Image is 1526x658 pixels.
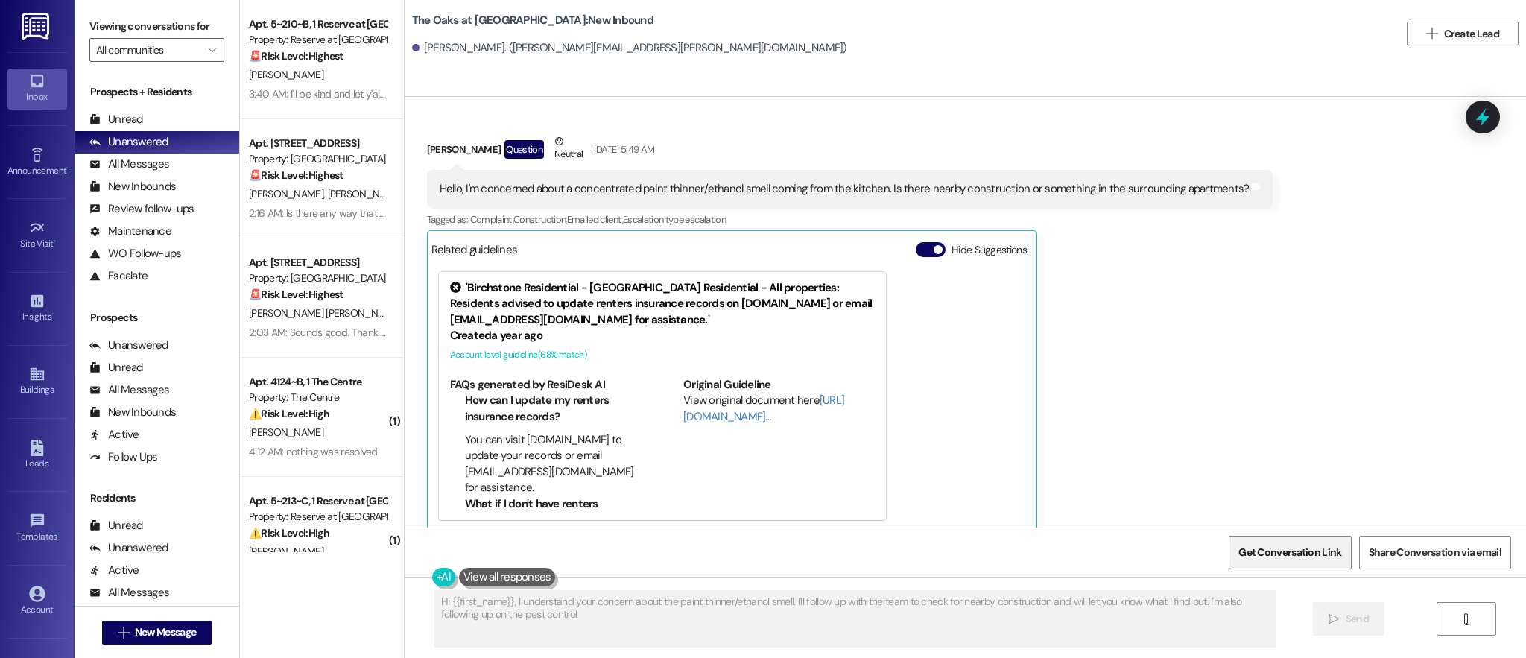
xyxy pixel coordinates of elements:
div: 3:40 AM: I'll be kind and let y'all know you have 7 days to fix the issues before we pursue furth... [249,87,1160,101]
span: Create Lead [1444,26,1499,42]
i:  [1460,613,1472,625]
div: Tagged as: [427,209,1273,230]
i:  [208,44,216,56]
strong: 🚨 Risk Level: Highest [249,168,343,182]
strong: 🚨 Risk Level: Highest [249,288,343,301]
label: Viewing conversations for [89,15,224,38]
div: 2:16 AM: Is there any way that we could do that. [249,206,455,220]
div: Hello, I'm concerned about a concentrated paint thinner/ethanol smell coming from the kitchen. Is... [440,181,1250,197]
div: New Inbounds [89,179,176,194]
div: Property: The Centre [249,390,387,405]
span: • [57,529,60,540]
div: Property: Reserve at [GEOGRAPHIC_DATA] [249,32,387,48]
a: Leads [7,435,67,475]
div: 'Birchstone Residential - [GEOGRAPHIC_DATA] Residential - All properties: Residents advised to up... [450,280,875,328]
span: Get Conversation Link [1238,545,1341,560]
button: Get Conversation Link [1229,536,1351,569]
div: Escalate [89,268,148,284]
div: Apt. [STREET_ADDRESS] [249,136,387,151]
div: All Messages [89,382,169,398]
span: New Message [135,624,196,640]
div: Unanswered [89,134,168,150]
div: [PERSON_NAME]. ([PERSON_NAME][EMAIL_ADDRESS][PERSON_NAME][DOMAIN_NAME]) [412,40,847,56]
span: Send [1346,611,1369,627]
textarea: Hi {{first_name}}, I understand your concern about the paint thinner/ethanol smell. I'll follow u... [435,591,1275,647]
div: Property: Reserve at [GEOGRAPHIC_DATA] [249,509,387,525]
div: Residents [75,490,239,506]
div: 4:12 AM: nothing was resolved [249,445,378,458]
button: Create Lead [1407,22,1519,45]
div: Prospects + Residents [75,84,239,100]
strong: ⚠️ Risk Level: High [249,407,329,420]
div: Unanswered [89,338,168,353]
div: Created a year ago [450,328,875,344]
div: Active [89,427,139,443]
div: WO Follow-ups [89,246,181,262]
div: Apt. 4124~B, 1 The Centre [249,374,387,390]
img: ResiDesk Logo [22,13,52,40]
div: Neutral [551,133,586,165]
span: • [66,163,69,174]
span: [PERSON_NAME] [249,426,323,439]
li: You can visit [DOMAIN_NAME] to update your records or email [EMAIL_ADDRESS][DOMAIN_NAME] for assi... [465,432,642,496]
a: Account [7,581,67,621]
span: • [51,309,54,320]
div: Unread [89,360,143,376]
input: All communities [96,38,200,62]
div: Property: [GEOGRAPHIC_DATA] [249,151,387,167]
span: Emailed client , [567,213,623,226]
a: Buildings [7,361,67,402]
div: Apt. [STREET_ADDRESS] [249,255,387,271]
span: Escalation type escalation [623,213,726,226]
div: Property: [GEOGRAPHIC_DATA] [249,271,387,286]
div: [PERSON_NAME] [427,133,1273,170]
div: Active [89,563,139,578]
span: [PERSON_NAME] [249,68,323,81]
b: The Oaks at [GEOGRAPHIC_DATA]: New Inbound [412,13,653,28]
div: Unread [89,112,143,127]
div: New Inbounds [89,405,176,420]
a: Insights • [7,288,67,329]
li: What if I don't have renters insurance? [465,496,642,528]
div: Unanswered [89,540,168,556]
span: [PERSON_NAME] [PERSON_NAME] [249,306,400,320]
div: 2:03 AM: Sounds good. Thank you. [249,326,398,339]
span: Construction , [513,213,567,226]
i:  [118,627,129,639]
a: Templates • [7,508,67,548]
a: [URL][DOMAIN_NAME]… [683,393,844,423]
div: Question [504,140,544,159]
div: Account level guideline ( 68 % match) [450,347,875,363]
button: Share Conversation via email [1359,536,1511,569]
div: Maintenance [89,224,171,239]
div: Prospects [75,310,239,326]
span: Share Conversation via email [1369,545,1501,560]
b: FAQs generated by ResiDesk AI [450,377,605,392]
div: Apt. 5~210~B, 1 Reserve at [GEOGRAPHIC_DATA] [249,16,387,32]
div: All Messages [89,585,169,601]
strong: 🚨 Risk Level: Highest [249,49,343,63]
i:  [1426,28,1437,39]
div: Unread [89,518,143,534]
div: View original document here [683,393,875,425]
span: • [54,236,56,247]
label: Hide Suggestions [952,242,1027,258]
i:  [1329,613,1340,625]
b: Original Guideline [683,377,771,392]
span: Complaint , [470,213,514,226]
div: Review follow-ups [89,201,194,217]
a: Site Visit • [7,215,67,256]
div: Follow Ups [89,449,158,465]
div: All Messages [89,156,169,172]
button: Send [1313,602,1385,636]
button: New Message [102,621,212,645]
a: Inbox [7,69,67,109]
span: [PERSON_NAME] [249,187,328,200]
span: [PERSON_NAME] [249,545,323,558]
div: [DATE] 5:49 AM [590,142,655,157]
strong: ⚠️ Risk Level: High [249,526,329,540]
div: Apt. 5~213~C, 1 Reserve at [GEOGRAPHIC_DATA] [249,493,387,509]
li: How can I update my renters insurance records? [465,393,642,425]
div: Related guidelines [431,242,518,264]
span: [PERSON_NAME] [327,187,402,200]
